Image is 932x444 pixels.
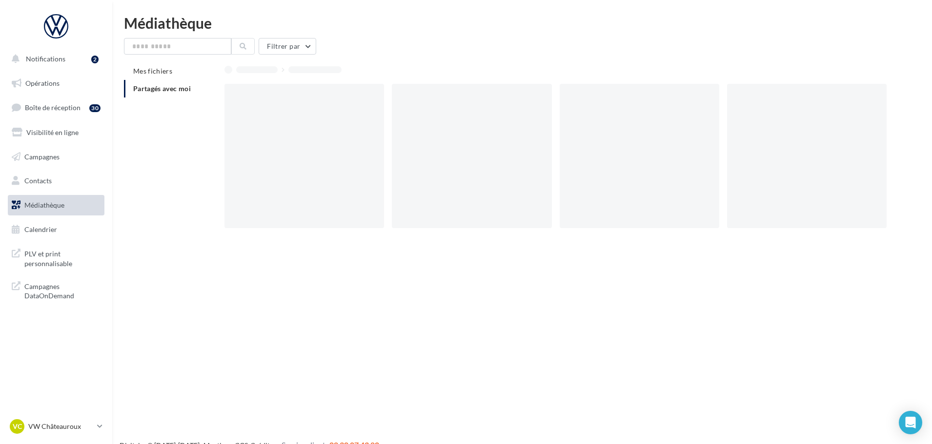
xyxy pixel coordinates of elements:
div: 30 [89,104,101,112]
a: Campagnes DataOnDemand [6,276,106,305]
span: Boîte de réception [25,103,81,112]
span: Médiathèque [24,201,64,209]
span: Opérations [25,79,60,87]
span: Contacts [24,176,52,185]
p: VW Châteauroux [28,422,93,431]
button: Notifications 2 [6,49,102,69]
div: 2 [91,56,99,63]
a: Opérations [6,73,106,94]
span: PLV et print personnalisable [24,247,101,268]
span: Calendrier [24,225,57,233]
span: Mes fichiers [133,67,172,75]
a: Boîte de réception30 [6,97,106,118]
span: Visibilité en ligne [26,128,79,136]
button: Filtrer par [259,38,316,55]
a: Contacts [6,171,106,191]
a: Calendrier [6,219,106,240]
span: Campagnes [24,152,60,160]
a: Campagnes [6,147,106,167]
a: PLV et print personnalisable [6,243,106,272]
div: Open Intercom Messenger [899,411,922,434]
span: Notifications [26,55,65,63]
span: VC [13,422,22,431]
a: Médiathèque [6,195,106,215]
a: VC VW Châteauroux [8,417,104,436]
a: Visibilité en ligne [6,122,106,143]
span: Partagés avec moi [133,84,191,93]
span: Campagnes DataOnDemand [24,280,101,301]
div: Médiathèque [124,16,920,30]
